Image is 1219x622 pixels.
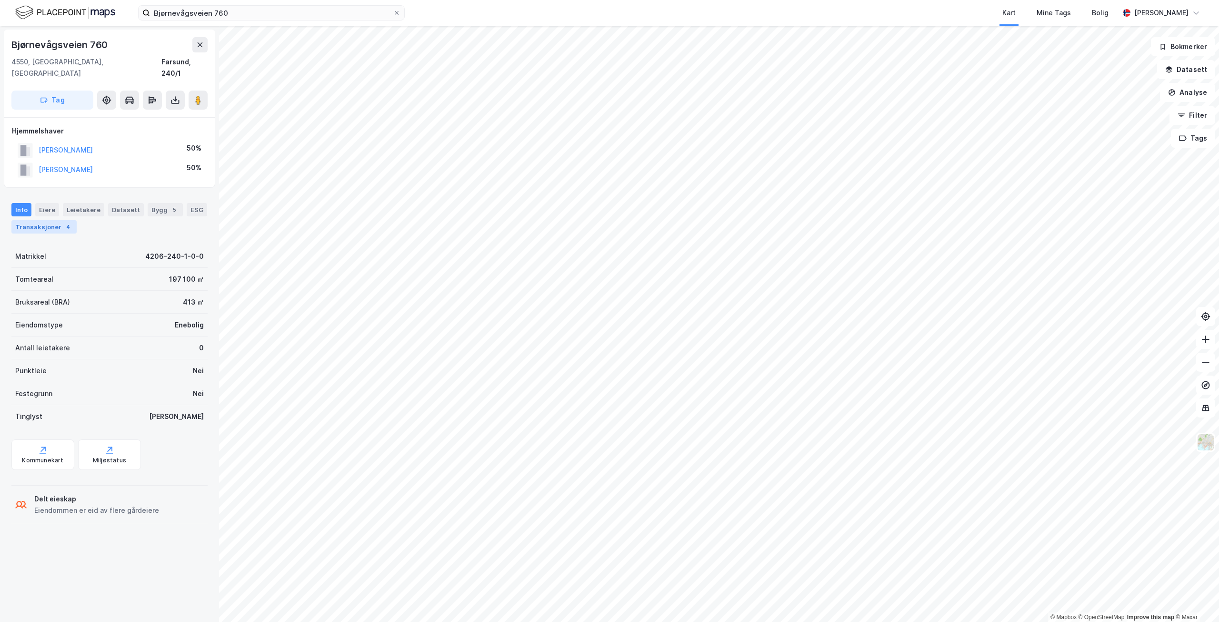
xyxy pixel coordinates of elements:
[34,493,159,505] div: Delt eieskap
[193,388,204,399] div: Nei
[183,296,204,308] div: 413 ㎡
[1050,614,1077,621] a: Mapbox
[1197,433,1215,451] img: Z
[187,162,201,173] div: 50%
[145,251,204,262] div: 4206-240-1-0-0
[15,342,70,354] div: Antall leietakere
[1171,576,1219,622] iframe: Chat Widget
[1134,7,1189,19] div: [PERSON_NAME]
[1037,7,1071,19] div: Mine Tags
[34,505,159,516] div: Eiendommen er eid av flere gårdeiere
[1002,7,1016,19] div: Kart
[1092,7,1109,19] div: Bolig
[161,56,208,79] div: Farsund, 240/1
[108,203,144,216] div: Datasett
[175,319,204,331] div: Enebolig
[15,388,52,399] div: Festegrunn
[170,205,179,214] div: 5
[22,457,63,464] div: Kommunekart
[193,365,204,377] div: Nei
[150,6,393,20] input: Søk på adresse, matrikkel, gårdeiere, leietakere eller personer
[35,203,59,216] div: Eiere
[11,56,161,79] div: 4550, [GEOGRAPHIC_DATA], [GEOGRAPHIC_DATA]
[187,143,201,154] div: 50%
[148,203,183,216] div: Bygg
[149,411,204,422] div: [PERSON_NAME]
[15,4,115,21] img: logo.f888ab2527a4732fd821a326f86c7f29.svg
[15,296,70,308] div: Bruksareal (BRA)
[1151,37,1215,56] button: Bokmerker
[187,203,207,216] div: ESG
[93,457,126,464] div: Miljøstatus
[15,251,46,262] div: Matrikkel
[1157,60,1215,79] button: Datasett
[15,365,47,377] div: Punktleie
[12,125,207,137] div: Hjemmelshaver
[63,222,73,232] div: 4
[1127,614,1174,621] a: Improve this map
[1079,614,1125,621] a: OpenStreetMap
[169,274,204,285] div: 197 100 ㎡
[1160,83,1215,102] button: Analyse
[11,37,110,52] div: Bjørnevågsveien 760
[199,342,204,354] div: 0
[1171,129,1215,148] button: Tags
[1171,576,1219,622] div: Kontrollprogram for chat
[1169,106,1215,125] button: Filter
[15,274,53,285] div: Tomteareal
[15,319,63,331] div: Eiendomstype
[11,91,93,110] button: Tag
[63,203,104,216] div: Leietakere
[11,203,31,216] div: Info
[15,411,42,422] div: Tinglyst
[11,220,77,234] div: Transaksjoner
